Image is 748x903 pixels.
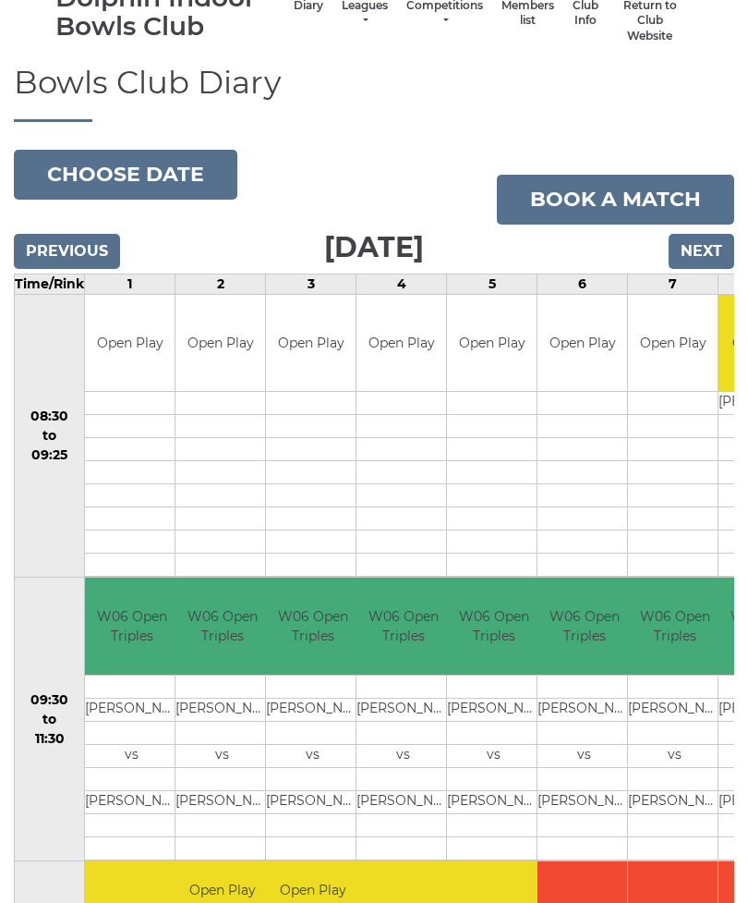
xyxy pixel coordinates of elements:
td: Open Play [628,296,718,393]
td: [PERSON_NAME] [85,791,178,814]
td: Open Play [537,296,627,393]
button: Choose date [14,151,237,201]
td: 09:30 to 11:30 [15,579,85,862]
input: Next [669,235,734,270]
td: vs [537,745,631,768]
td: 3 [266,275,356,295]
td: 2 [175,275,266,295]
td: [PERSON_NAME] [447,791,540,814]
td: W06 Open Triples [85,579,178,676]
td: Time/Rink [15,275,85,295]
td: 08:30 to 09:25 [15,295,85,579]
td: [PERSON_NAME] [537,699,631,722]
td: Open Play [266,296,356,393]
td: vs [356,745,450,768]
td: [PERSON_NAME] [175,699,269,722]
td: 6 [537,275,628,295]
td: [PERSON_NAME] [266,699,359,722]
td: [PERSON_NAME] [85,699,178,722]
td: [PERSON_NAME] [356,699,450,722]
td: [PERSON_NAME] [447,699,540,722]
td: [PERSON_NAME] [537,791,631,814]
td: W06 Open Triples [266,579,359,676]
td: W06 Open Triples [537,579,631,676]
td: W06 Open Triples [628,579,721,676]
td: Open Play [175,296,265,393]
a: Book a match [497,176,734,226]
h1: Bowls Club Diary [14,67,734,122]
td: Open Play [85,296,175,393]
td: vs [175,745,269,768]
td: Open Play [356,296,446,393]
td: W06 Open Triples [356,579,450,676]
td: Open Play [447,296,537,393]
td: [PERSON_NAME] [628,699,721,722]
td: [PERSON_NAME] [628,791,721,814]
td: vs [85,745,178,768]
td: vs [628,745,721,768]
td: 4 [356,275,447,295]
input: Previous [14,235,120,270]
td: 1 [85,275,175,295]
td: [PERSON_NAME] [266,791,359,814]
td: vs [266,745,359,768]
td: 7 [628,275,718,295]
td: [PERSON_NAME] [356,791,450,814]
td: W06 Open Triples [175,579,269,676]
td: W06 Open Triples [447,579,540,676]
td: vs [447,745,540,768]
td: [PERSON_NAME] [175,791,269,814]
td: 5 [447,275,537,295]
